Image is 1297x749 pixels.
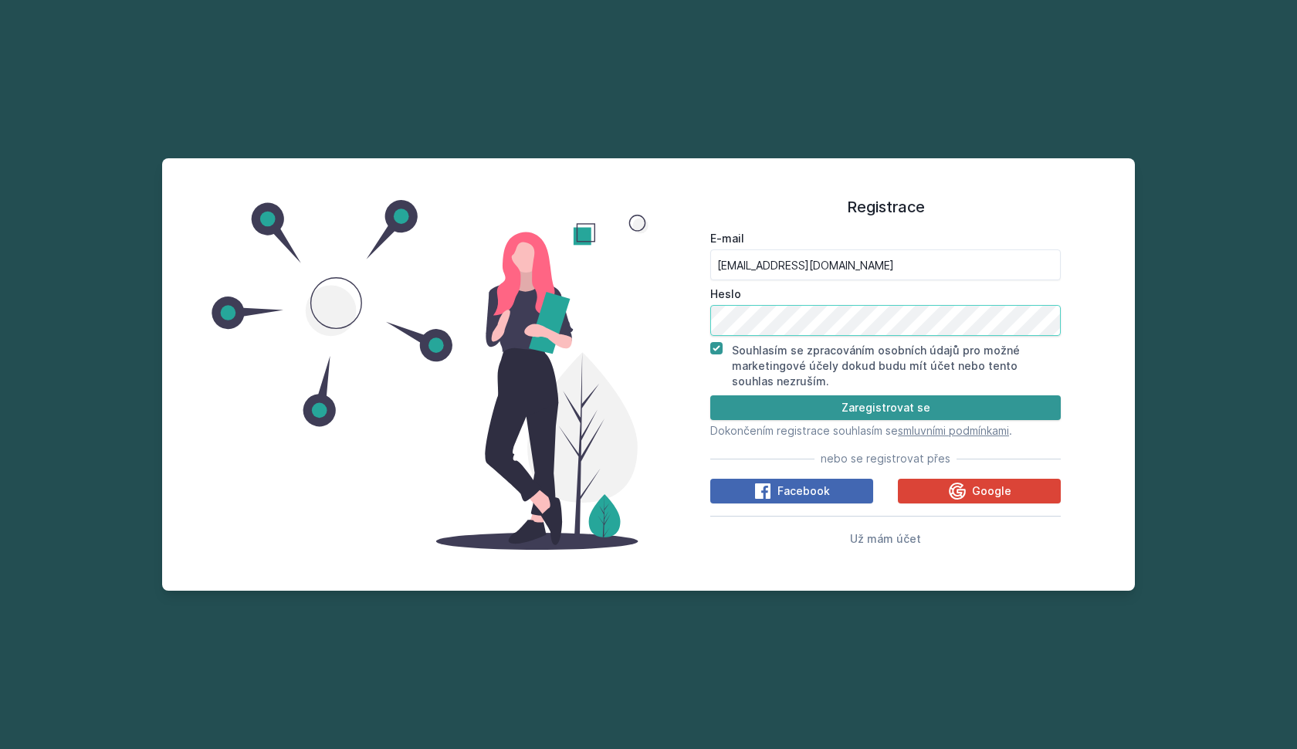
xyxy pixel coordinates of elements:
[777,483,830,499] span: Facebook
[821,451,950,466] span: nebo se registrovat přes
[710,286,1061,302] label: Heslo
[972,483,1011,499] span: Google
[710,249,1061,280] input: Tvoje e-mailová adresa
[710,231,1061,246] label: E-mail
[710,479,873,503] button: Facebook
[898,424,1009,437] a: smluvními podmínkami
[850,529,921,547] button: Už mám účet
[898,479,1061,503] button: Google
[710,423,1061,439] p: Dokončením registrace souhlasím se .
[732,344,1020,388] label: Souhlasím se zpracováním osobních údajů pro možné marketingové účely dokud budu mít účet nebo ten...
[710,395,1061,420] button: Zaregistrovat se
[850,532,921,545] span: Už mám účet
[710,195,1061,219] h1: Registrace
